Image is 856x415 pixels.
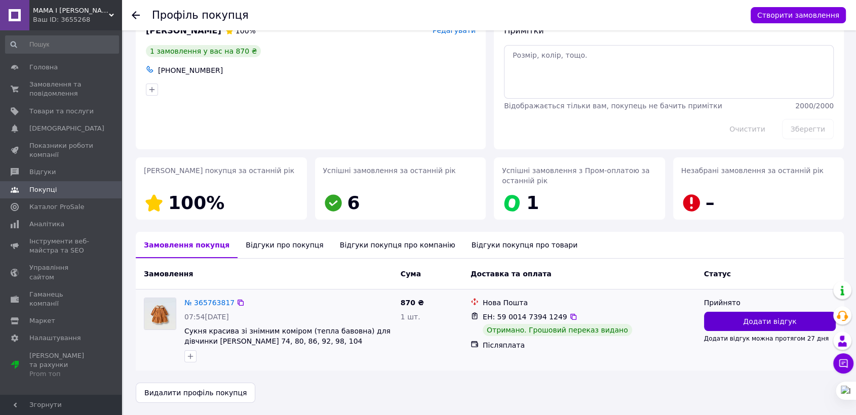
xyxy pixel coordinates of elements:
span: [PERSON_NAME] покупця за останній рік [144,167,294,175]
span: МАМА І Я [33,6,109,15]
span: Cума [401,270,421,278]
span: 870 ₴ [401,299,424,307]
div: Ваш ID: 3655268 [33,15,122,24]
span: Примітки [504,26,543,35]
span: 2000 / 2000 [795,102,834,110]
span: Покупці [29,185,57,194]
span: Інструменти веб-майстра та SEO [29,237,94,255]
a: № 365763817 [184,299,235,307]
span: Незабрані замовлення за останній рік [681,167,824,175]
span: Показники роботи компанії [29,141,94,159]
div: 1 замовлення у вас на 870 ₴ [146,45,261,57]
div: Нова Пошта [483,298,696,308]
input: Пошук [5,35,119,54]
div: Прийнято [704,298,836,308]
span: Успішні замовлення за останній рік [323,167,456,175]
span: 07:54[DATE] [184,313,229,321]
div: Отримано. Грошовий переказ видано [483,324,632,336]
span: – [706,192,715,213]
span: Відображається тільки вам, покупець не бачить примітки [504,102,722,110]
span: [DEMOGRAPHIC_DATA] [29,124,104,133]
span: 1 [526,192,539,213]
span: Товари та послуги [29,107,94,116]
span: Каталог ProSale [29,202,84,212]
img: Фото товару [144,298,176,329]
span: Доставка та оплата [471,270,552,278]
span: Управління сайтом [29,263,94,281]
span: 1 шт. [401,313,420,321]
div: Prom топ [29,369,94,379]
span: Відгуки [29,168,56,177]
h1: Профіль покупця [152,9,249,21]
span: Замовлення та повідомлення [29,80,94,98]
span: [PERSON_NAME] та рахунки [29,351,94,379]
span: [PERSON_NAME] [146,25,221,37]
div: Відгуки покупця про компанію [332,232,463,258]
span: Маркет [29,316,55,325]
span: Додати відгук можна протягом 27 дня [704,335,829,342]
span: Замовлення [144,270,193,278]
span: Редагувати [433,26,476,34]
button: Видалити профіль покупця [136,383,255,403]
span: 100% [168,192,224,213]
button: Додати відгук [704,312,836,331]
span: Аналітика [29,220,64,229]
a: Сукня красива зі знімним коміром (тепла бавовна) для дівчинки [PERSON_NAME] 74, 80, 86, 92, 98, 104 [184,327,391,345]
span: Головна [29,63,58,72]
span: Гаманець компанії [29,290,94,308]
span: Додати відгук [743,316,796,326]
div: Повернутися назад [132,10,140,20]
span: Успішні замовлення з Пром-оплатою за останній рік [502,167,649,185]
div: Післяплата [483,340,696,350]
button: Чат з покупцем [833,353,853,373]
div: Відгуки про покупця [238,232,331,258]
div: Замовлення покупця [136,232,238,258]
span: Налаштування [29,334,81,343]
span: 100% [236,27,256,35]
div: [PHONE_NUMBER] [156,63,478,77]
span: Статус [704,270,731,278]
div: Відгуки покупця про товари [463,232,586,258]
span: 6 [347,192,360,213]
span: ЕН: 59 0014 7394 1249 [483,313,567,321]
button: Створити замовлення [751,7,846,23]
